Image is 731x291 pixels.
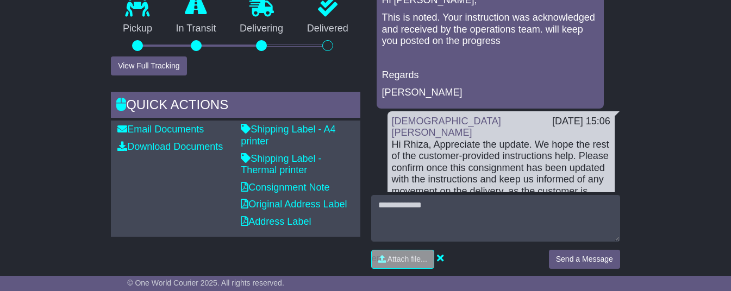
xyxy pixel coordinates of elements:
[392,116,501,138] a: [DEMOGRAPHIC_DATA][PERSON_NAME]
[552,116,610,128] div: [DATE] 15:06
[111,23,164,35] p: Pickup
[241,182,329,193] a: Consignment Note
[295,23,360,35] p: Delivered
[241,216,311,227] a: Address Label
[127,279,284,287] span: © One World Courier 2025. All rights reserved.
[241,124,335,147] a: Shipping Label - A4 printer
[549,250,620,269] button: Send a Message
[392,139,610,210] div: Hi Rhiza, Appreciate the update. We hope the rest of the customer-provided instructions help. Ple...
[382,69,598,81] p: Regards
[241,199,347,210] a: Original Address Label
[164,23,228,35] p: In Transit
[117,141,223,152] a: Download Documents
[382,87,598,99] p: [PERSON_NAME]
[241,153,321,176] a: Shipping Label - Thermal printer
[117,124,204,135] a: Email Documents
[111,92,360,121] div: Quick Actions
[228,23,295,35] p: Delivering
[111,56,186,75] button: View Full Tracking
[382,12,598,47] p: This is noted. Your instruction was acknowledged and received by the operations team. will keep y...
